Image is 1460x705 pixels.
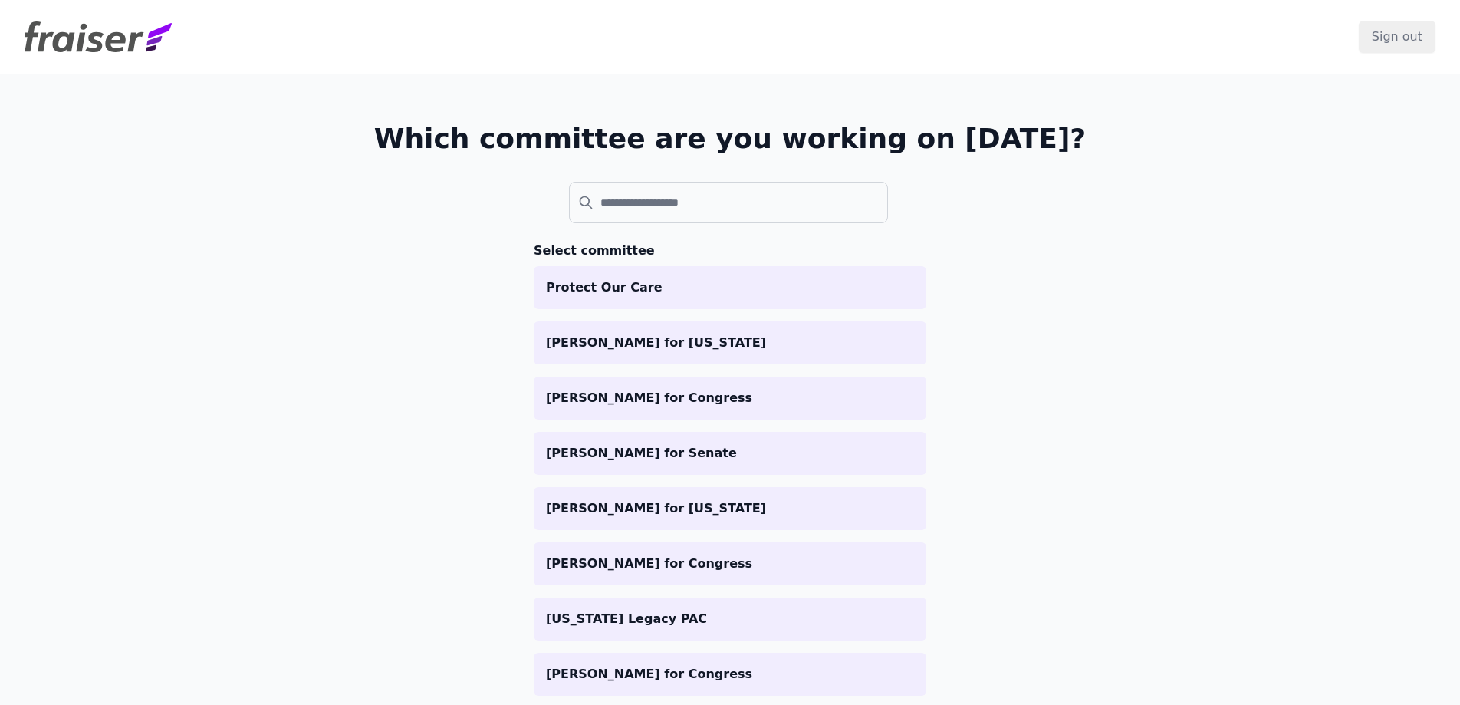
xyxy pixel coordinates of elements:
[534,542,926,585] a: [PERSON_NAME] for Congress
[534,242,926,260] h3: Select committee
[546,278,914,297] p: Protect Our Care
[546,444,914,463] p: [PERSON_NAME] for Senate
[374,124,1087,154] h1: Which committee are you working on [DATE]?
[546,389,914,407] p: [PERSON_NAME] for Congress
[534,266,926,309] a: Protect Our Care
[546,610,914,628] p: [US_STATE] Legacy PAC
[534,487,926,530] a: [PERSON_NAME] for [US_STATE]
[534,377,926,420] a: [PERSON_NAME] for Congress
[534,653,926,696] a: [PERSON_NAME] for Congress
[546,555,914,573] p: [PERSON_NAME] for Congress
[25,21,172,52] img: Fraiser Logo
[1359,21,1435,53] input: Sign out
[546,334,914,352] p: [PERSON_NAME] for [US_STATE]
[546,665,914,684] p: [PERSON_NAME] for Congress
[546,499,914,518] p: [PERSON_NAME] for [US_STATE]
[534,432,926,475] a: [PERSON_NAME] for Senate
[534,321,926,364] a: [PERSON_NAME] for [US_STATE]
[534,598,926,641] a: [US_STATE] Legacy PAC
